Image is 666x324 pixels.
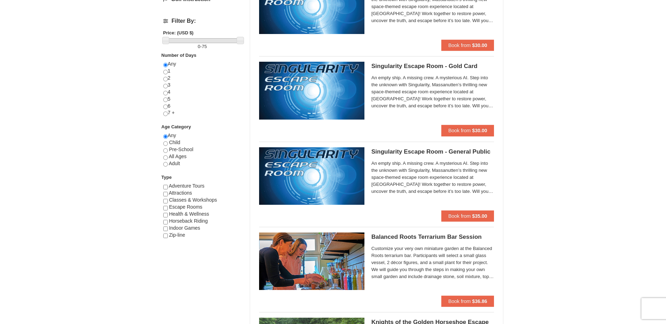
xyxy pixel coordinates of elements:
[161,124,191,129] strong: Age Category
[472,213,487,219] strong: $35.00
[169,140,180,145] span: Child
[161,175,172,180] strong: Type
[441,40,494,51] button: Book from $30.00
[448,128,471,133] span: Book from
[169,225,200,231] span: Indoor Games
[169,211,209,217] span: Health & Wellness
[169,147,193,152] span: Pre-School
[169,183,205,189] span: Adventure Tours
[163,43,242,50] label: -
[169,161,180,166] span: Adult
[259,62,364,119] img: 6619913-513-94f1c799.jpg
[472,128,487,133] strong: $30.00
[169,204,202,210] span: Escape Rooms
[371,148,494,155] h5: Singularity Escape Room - General Public
[472,298,487,304] strong: $36.86
[169,232,185,238] span: Zip-line
[371,63,494,70] h5: Singularity Escape Room - Gold Card
[163,132,242,174] div: Any
[259,232,364,290] img: 18871151-30-393e4332.jpg
[169,190,192,196] span: Attractions
[371,234,494,241] h5: Balanced Roots Terrarium Bar Session
[259,147,364,205] img: 6619913-527-a9527fc8.jpg
[448,42,471,48] span: Book from
[448,298,471,304] span: Book from
[169,218,208,224] span: Horseback Riding
[169,197,217,203] span: Classes & Workshops
[163,18,242,24] h4: Filter By:
[371,245,494,280] span: Customize your very own miniature garden at the Balanced Roots terrarium bar. Participants will s...
[161,53,197,58] strong: Number of Days
[448,213,471,219] span: Book from
[198,44,200,49] span: 0
[441,210,494,222] button: Book from $35.00
[441,125,494,136] button: Book from $30.00
[163,61,242,123] div: Any 1 2 3 4 5 6 7 +
[371,160,494,195] span: An empty ship. A missing crew. A mysterious AI. Step into the unknown with Singularity, Massanutt...
[371,74,494,109] span: An empty ship. A missing crew. A mysterious AI. Step into the unknown with Singularity, Massanutt...
[472,42,487,48] strong: $30.00
[169,154,187,159] span: All Ages
[441,296,494,307] button: Book from $36.86
[202,44,207,49] span: 75
[163,30,194,35] strong: Price: (USD $)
